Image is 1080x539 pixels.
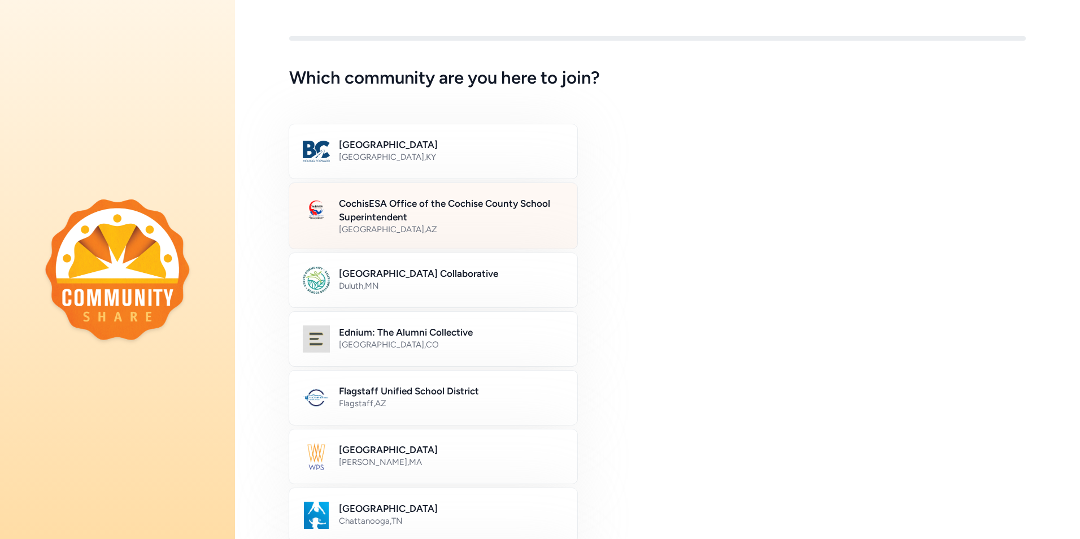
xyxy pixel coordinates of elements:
[45,199,190,340] img: logo
[339,267,564,280] h2: [GEOGRAPHIC_DATA] Collaborative
[339,398,564,409] div: Flagstaff , AZ
[303,502,330,529] img: Logo
[339,443,564,457] h2: [GEOGRAPHIC_DATA]
[303,384,330,411] img: Logo
[303,138,330,165] img: Logo
[339,280,564,292] div: Duluth , MN
[339,502,564,515] h2: [GEOGRAPHIC_DATA]
[339,197,564,224] h2: CochisESA Office of the Cochise County School Superintendent
[303,325,330,353] img: Logo
[303,267,330,294] img: Logo
[339,457,564,468] div: [PERSON_NAME] , MA
[339,151,564,163] div: [GEOGRAPHIC_DATA] , KY
[339,384,564,398] h2: Flagstaff Unified School District
[339,325,564,339] h2: Ednium: The Alumni Collective
[339,339,564,350] div: [GEOGRAPHIC_DATA] , CO
[289,68,1026,88] h5: Which community are you here to join?
[339,138,564,151] h2: [GEOGRAPHIC_DATA]
[339,224,564,235] div: [GEOGRAPHIC_DATA] , AZ
[303,197,330,224] img: Logo
[339,515,564,527] div: Chattanooga , TN
[303,443,330,470] img: Logo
